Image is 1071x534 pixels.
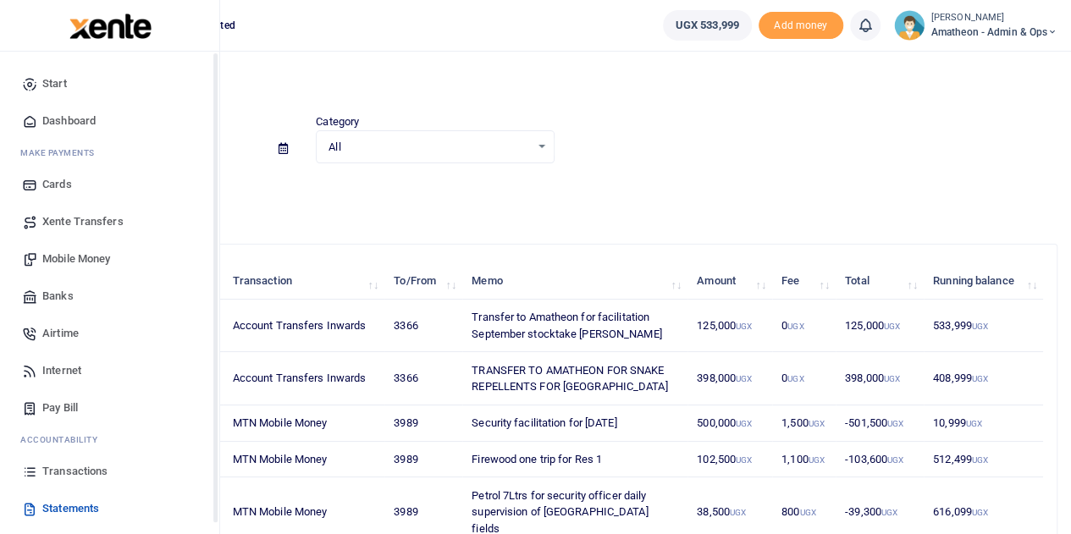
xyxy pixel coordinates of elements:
[972,455,988,465] small: UGX
[836,405,924,442] td: -501,500
[462,405,687,442] td: Security facilitation for [DATE]
[931,25,1057,40] span: Amatheon - Admin & Ops
[384,263,462,300] th: To/From: activate to sort column ascending
[316,113,359,130] label: Category
[42,176,72,193] span: Cards
[966,419,982,428] small: UGX
[68,19,152,31] a: logo-small logo-large logo-large
[759,12,843,40] span: Add money
[224,405,385,442] td: MTN Mobile Money
[42,250,110,267] span: Mobile Money
[924,263,1043,300] th: Running balance: activate to sort column ascending
[736,419,752,428] small: UGX
[924,352,1043,405] td: 408,999
[772,263,836,300] th: Fee: activate to sort column ascending
[687,405,772,442] td: 500,000
[836,300,924,352] td: 125,000
[736,455,752,465] small: UGX
[884,374,900,383] small: UGX
[328,139,529,156] span: All
[772,300,836,352] td: 0
[14,315,206,352] a: Airtime
[772,405,836,442] td: 1,500
[887,455,903,465] small: UGX
[384,442,462,478] td: 3989
[14,453,206,490] a: Transactions
[884,322,900,331] small: UGX
[687,352,772,405] td: 398,000
[462,300,687,352] td: Transfer to Amatheon for facilitation September stocktake [PERSON_NAME]
[836,442,924,478] td: -103,600
[759,12,843,40] li: Toup your wallet
[736,322,752,331] small: UGX
[972,322,988,331] small: UGX
[736,374,752,383] small: UGX
[787,322,803,331] small: UGX
[42,463,108,480] span: Transactions
[836,352,924,405] td: 398,000
[42,288,74,305] span: Banks
[687,442,772,478] td: 102,500
[64,73,1057,91] h4: Statements
[462,263,687,300] th: Memo: activate to sort column ascending
[224,442,385,478] td: MTN Mobile Money
[931,11,1057,25] small: [PERSON_NAME]
[224,352,385,405] td: Account Transfers Inwards
[384,300,462,352] td: 3366
[384,352,462,405] td: 3366
[14,240,206,278] a: Mobile Money
[42,362,81,379] span: Internet
[676,17,739,34] span: UGX 533,999
[787,374,803,383] small: UGX
[799,508,815,517] small: UGX
[42,500,99,517] span: Statements
[687,300,772,352] td: 125,000
[14,490,206,527] a: Statements
[42,325,79,342] span: Airtime
[924,442,1043,478] td: 512,499
[894,10,1057,41] a: profile-user [PERSON_NAME] Amatheon - Admin & Ops
[14,427,206,453] li: Ac
[42,399,78,416] span: Pay Bill
[29,146,95,159] span: ake Payments
[656,10,759,41] li: Wallet ballance
[69,14,152,39] img: logo-large
[663,10,752,41] a: UGX 533,999
[33,433,97,446] span: countability
[809,419,825,428] small: UGX
[759,18,843,30] a: Add money
[730,508,746,517] small: UGX
[924,300,1043,352] td: 533,999
[462,352,687,405] td: TRANSFER TO AMATHEON FOR SNAKE REPELLENTS FOR [GEOGRAPHIC_DATA]
[14,102,206,140] a: Dashboard
[42,113,96,129] span: Dashboard
[224,300,385,352] td: Account Transfers Inwards
[224,263,385,300] th: Transaction: activate to sort column ascending
[14,352,206,389] a: Internet
[894,10,925,41] img: profile-user
[14,278,206,315] a: Banks
[924,405,1043,442] td: 10,999
[687,263,772,300] th: Amount: activate to sort column ascending
[14,140,206,166] li: M
[14,166,206,203] a: Cards
[836,263,924,300] th: Total: activate to sort column ascending
[384,405,462,442] td: 3989
[14,65,206,102] a: Start
[42,213,124,230] span: Xente Transfers
[64,184,1057,201] p: Download
[772,442,836,478] td: 1,100
[881,508,897,517] small: UGX
[42,75,67,92] span: Start
[772,352,836,405] td: 0
[972,374,988,383] small: UGX
[887,419,903,428] small: UGX
[14,389,206,427] a: Pay Bill
[972,508,988,517] small: UGX
[14,203,206,240] a: Xente Transfers
[809,455,825,465] small: UGX
[462,442,687,478] td: Firewood one trip for Res 1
